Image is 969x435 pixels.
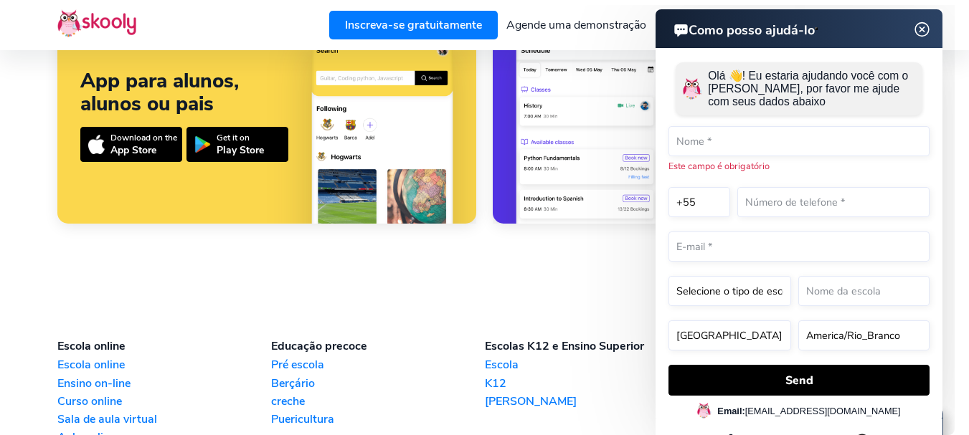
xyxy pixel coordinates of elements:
a: Get it onPlay Store [186,127,288,163]
a: Curso online [57,393,271,409]
a: Sala de aula virtual [57,411,271,427]
a: Escola online [57,357,271,373]
img: Skooly [57,9,136,37]
img: icon-playstore [194,136,211,153]
a: Ensino on-line [57,376,271,391]
a: [PERSON_NAME] [485,393,699,409]
div: Educação precoce [271,338,485,354]
a: Escola [485,357,699,373]
a: Berçário [271,376,485,391]
img: App para alunos, alunos ou pais [311,40,453,325]
a: Agende uma demonstração [498,14,656,37]
div: Get it on [217,132,264,143]
a: Inscreva-se gratuitamente [329,11,498,39]
div: Download on the [110,132,177,143]
a: K12 [485,376,699,391]
img: icon-appstore [88,135,105,154]
a: Puericultura [271,411,485,427]
div: Escola online [57,338,271,354]
a: Download on theApp Store [80,127,182,163]
div: Escolas K12 e Ensino Superior [485,338,699,354]
div: Play Store [217,143,264,157]
a: creche [271,393,485,409]
div: App Store [110,143,177,157]
a: Pré escola [271,357,485,373]
img: App para escolas, professores, treinadores [516,40,657,325]
div: App para alunos, alunos ou pais [80,70,288,115]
